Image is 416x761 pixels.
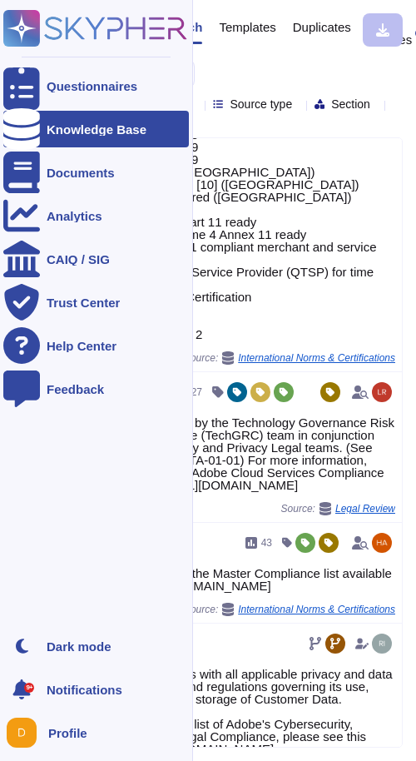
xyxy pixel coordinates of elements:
a: Feedback [3,371,189,407]
img: user [7,718,37,748]
div: Knowledge Base [47,123,146,136]
div: CAIQ / SIG [47,253,110,266]
span: Section [331,98,370,110]
div: Trust Center [47,296,120,309]
span: Profile [48,727,87,739]
button: user [3,714,48,751]
img: user [372,382,392,402]
div: Feedback [47,383,104,395]
div: This is handled by the Technology Governance Risk and Compliance (TechGRC) team in conjunction wi... [107,416,395,491]
span: Notifications [47,684,122,696]
div: Questionnaires [47,80,137,92]
a: Documents [3,154,189,191]
span: Source type [230,98,292,110]
span: 327 [186,387,202,397]
div: Documents [47,167,115,179]
span: Source: [184,603,395,616]
div: Analytics [47,210,102,222]
div: Help Center [47,340,116,352]
div: Adobe complies with all applicable privacy and data security laws and regulations governing its u... [107,668,395,755]
span: Legal Review [335,504,395,514]
a: Help Center [3,327,189,364]
a: CAIQ / SIG [3,241,189,277]
img: user [372,533,392,553]
span: International Norms & Certifications [238,353,395,363]
span: Source: [281,502,395,515]
span: Duplicates [293,21,351,33]
a: Trust Center [3,284,189,321]
span: Templates [219,21,275,33]
span: 43 [261,538,272,548]
a: Knowledge Base [3,111,189,147]
div: Dark mode [47,640,111,653]
a: Questionnaires [3,67,189,104]
div: 9+ [24,683,34,693]
span: Source: [184,351,395,365]
img: user [372,634,392,654]
a: Analytics [3,197,189,234]
span: International Norms & Certifications [238,604,395,614]
div: Acrobat Sign has the following certifications or complies with the following standards or regulat... [107,28,395,341]
div: Please refer to the Master Compliance list available here: [URL][DOMAIN_NAME] [107,567,395,592]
